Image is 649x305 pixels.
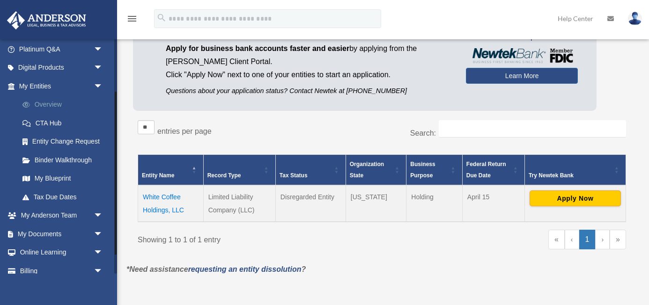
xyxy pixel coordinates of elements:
[462,185,524,222] td: April 15
[628,12,642,25] img: User Pic
[94,40,112,59] span: arrow_drop_down
[94,261,112,281] span: arrow_drop_down
[13,151,117,169] a: Binder Walkthrough
[203,155,275,186] th: Record Type: Activate to sort
[406,155,462,186] th: Business Purpose: Activate to sort
[13,95,117,114] a: Overview
[7,261,117,280] a: Billingarrow_drop_down
[275,155,346,186] th: Tax Status: Activate to sort
[4,11,89,29] img: Anderson Advisors Platinum Portal
[13,188,117,206] a: Tax Due Dates
[94,58,112,78] span: arrow_drop_down
[530,190,621,206] button: Apply Now
[406,185,462,222] td: Holding
[346,155,406,186] th: Organization State: Activate to sort
[138,185,204,222] td: White Coffee Holdings, LLC
[166,68,452,81] p: Click "Apply Now" next to one of your entities to start an application.
[7,206,117,225] a: My Anderson Teamarrow_drop_down
[7,225,117,243] a: My Documentsarrow_drop_down
[203,185,275,222] td: Limited Liability Company (LLC)
[466,68,578,84] a: Learn More
[7,243,117,262] a: Online Learningarrow_drop_down
[610,230,626,249] a: Last
[166,44,349,52] span: Apply for business bank accounts faster and easier
[7,58,117,77] a: Digital Productsarrow_drop_down
[410,129,436,137] label: Search:
[142,172,174,179] span: Entity Name
[350,161,384,179] span: Organization State
[471,48,573,63] img: NewtekBankLogoSM.png
[157,127,212,135] label: entries per page
[7,40,117,58] a: Platinum Q&Aarrow_drop_down
[94,206,112,225] span: arrow_drop_down
[565,230,579,249] a: Previous
[207,172,241,179] span: Record Type
[156,13,167,23] i: search
[94,243,112,262] span: arrow_drop_down
[579,230,596,249] a: 1
[410,161,435,179] span: Business Purpose
[280,172,308,179] span: Tax Status
[13,114,117,132] a: CTA Hub
[13,132,117,151] a: Entity Change Request
[126,13,138,24] i: menu
[94,77,112,96] span: arrow_drop_down
[94,225,112,244] span: arrow_drop_down
[548,230,565,249] a: First
[275,185,346,222] td: Disregarded Entity
[138,155,204,186] th: Entity Name: Activate to invert sorting
[166,85,452,97] p: Questions about your application status? Contact Newtek at [PHONE_NUMBER]
[188,265,302,273] a: requesting an entity dissolution
[126,265,306,273] em: *Need assistance ?
[346,185,406,222] td: [US_STATE]
[138,230,375,247] div: Showing 1 to 1 of 1 entry
[166,42,452,68] p: by applying from the [PERSON_NAME] Client Portal.
[13,169,117,188] a: My Blueprint
[7,77,117,95] a: My Entitiesarrow_drop_down
[126,16,138,24] a: menu
[524,155,626,186] th: Try Newtek Bank : Activate to sort
[462,155,524,186] th: Federal Return Due Date: Activate to sort
[595,230,610,249] a: Next
[466,161,506,179] span: Federal Return Due Date
[529,170,612,181] div: Try Newtek Bank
